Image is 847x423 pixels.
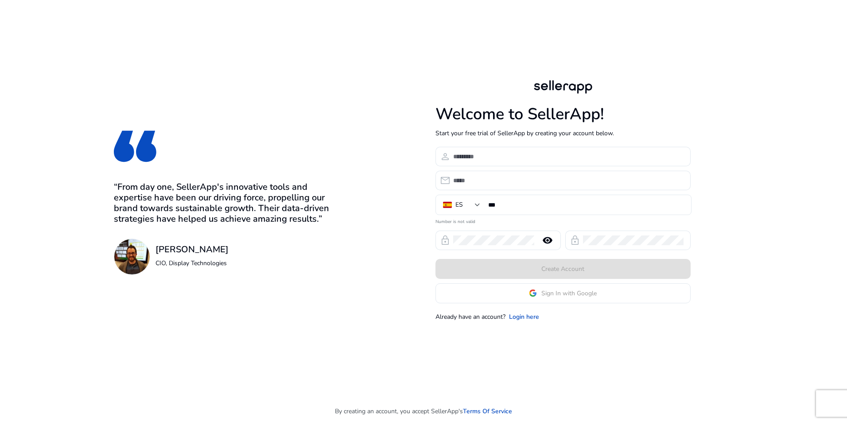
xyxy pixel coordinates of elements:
span: lock [570,235,580,246]
p: CIO, Display Technologies [155,258,229,268]
span: email [440,175,451,186]
p: Already have an account? [435,312,505,321]
mat-icon: remove_red_eye [537,235,558,246]
p: Start your free trial of SellerApp by creating your account below. [435,129,691,138]
a: Terms Of Service [463,407,512,416]
span: person [440,151,451,162]
span: lock [440,235,451,246]
div: ES [455,200,463,210]
h3: [PERSON_NAME] [155,244,229,255]
h3: “From day one, SellerApp's innovative tools and expertise have been our driving force, propelling... [114,182,341,224]
h1: Welcome to SellerApp! [435,105,691,124]
mat-error: Number is not valid [435,216,691,225]
a: Login here [509,312,539,321]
